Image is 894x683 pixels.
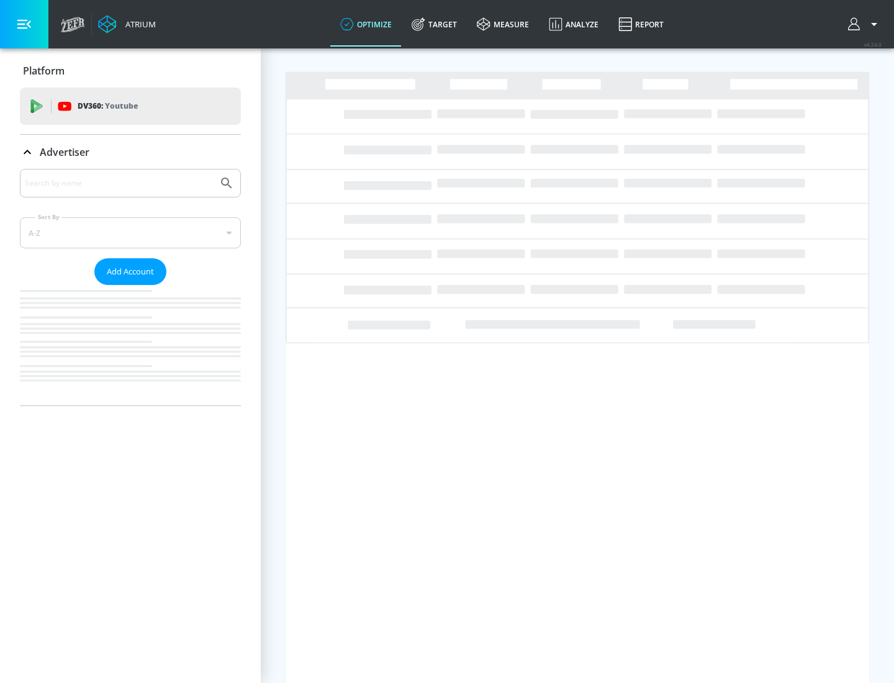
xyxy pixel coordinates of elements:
p: DV360: [78,99,138,113]
span: v 4.24.0 [864,41,882,48]
span: Add Account [107,265,154,279]
div: Atrium [120,19,156,30]
nav: list of Advertiser [20,285,241,405]
div: Advertiser [20,135,241,170]
div: Platform [20,53,241,88]
a: Analyze [539,2,608,47]
p: Advertiser [40,145,89,159]
a: Report [608,2,674,47]
button: Add Account [94,258,166,285]
p: Youtube [105,99,138,112]
div: Advertiser [20,169,241,405]
a: measure [467,2,539,47]
a: Target [402,2,467,47]
label: Sort By [35,213,62,221]
input: Search by name [25,175,213,191]
a: optimize [330,2,402,47]
div: A-Z [20,217,241,248]
div: DV360: Youtube [20,88,241,125]
p: Platform [23,64,65,78]
a: Atrium [98,15,156,34]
